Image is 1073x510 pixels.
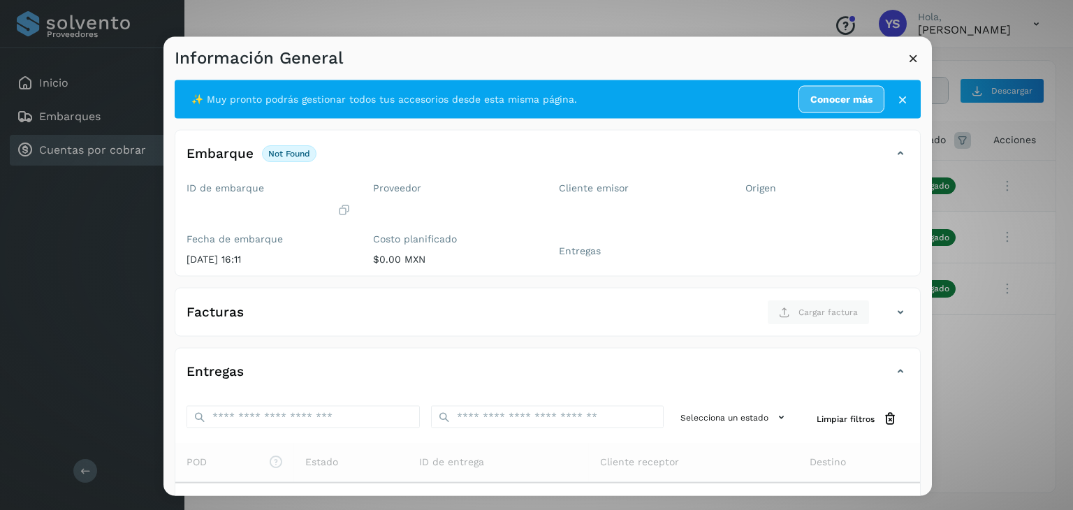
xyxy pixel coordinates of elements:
[373,182,537,194] label: Proveedor
[187,233,351,245] label: Fecha de embarque
[175,142,920,177] div: Embarquenot found
[175,360,920,395] div: Entregas
[187,455,283,469] span: POD
[419,455,484,469] span: ID de entrega
[175,300,920,336] div: FacturasCargar factura
[600,455,679,469] span: Cliente receptor
[810,455,846,469] span: Destino
[268,148,310,158] p: not found
[305,455,338,469] span: Estado
[675,406,794,429] button: Selecciona un estado
[187,145,254,161] h4: Embarque
[798,86,884,113] a: Conocer más
[373,253,537,265] p: $0.00 MXN
[373,233,537,245] label: Costo planificado
[745,182,910,194] label: Origen
[559,182,723,194] label: Cliente emisor
[191,92,577,107] span: ✨ Muy pronto podrás gestionar todos tus accesorios desde esta misma página.
[817,412,875,425] span: Limpiar filtros
[798,306,858,319] span: Cargar factura
[805,406,909,432] button: Limpiar filtros
[187,363,244,379] h4: Entregas
[187,182,351,194] label: ID de embarque
[187,304,244,320] h4: Facturas
[767,300,870,325] button: Cargar factura
[175,48,343,68] h3: Información General
[187,253,351,265] p: [DATE] 16:11
[559,245,723,256] label: Entregas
